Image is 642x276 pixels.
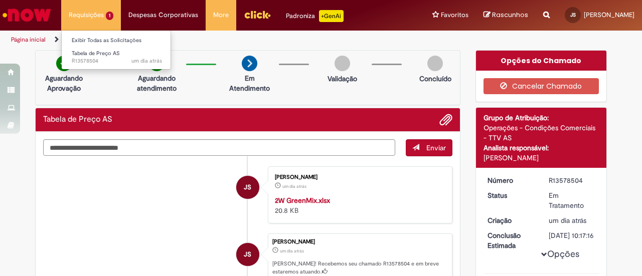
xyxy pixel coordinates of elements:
[286,10,344,22] div: Padroniza
[275,196,330,205] a: 2W GreenMix.xlsx
[11,36,46,44] a: Página inicial
[275,195,442,215] div: 20.8 KB
[62,35,172,46] a: Exibir Todas as Solicitações
[480,230,542,250] dt: Conclusão Estimada
[328,74,357,84] p: Validação
[61,30,171,70] ul: Requisições
[476,51,607,71] div: Opções do Chamado
[272,239,447,245] div: [PERSON_NAME]
[484,11,528,20] a: Rascunhos
[419,74,451,84] p: Concluído
[484,123,599,143] div: Operações - Condições Comerciais - TTV AS
[570,12,576,18] span: JS
[242,56,257,71] img: arrow-next.png
[131,57,162,65] time: 29/09/2025 17:17:13
[131,57,162,65] span: um dia atrás
[480,175,542,185] dt: Número
[549,216,586,225] span: um dia atrás
[62,48,172,67] a: Aberto R13578504 : Tabela de Preço AS
[56,56,72,71] img: check-circle-green.png
[213,10,229,20] span: More
[280,248,304,254] span: um dia atrás
[72,57,162,65] span: R13578504
[406,139,452,156] button: Enviar
[427,56,443,71] img: img-circle-grey.png
[549,175,595,185] div: R13578504
[40,73,88,93] p: Aguardando Aprovação
[72,50,120,57] span: Tabela de Preço AS
[426,143,446,152] span: Enviar
[128,10,198,20] span: Despesas Corporativas
[132,73,181,93] p: Aguardando atendimento
[225,73,274,93] p: Em Atendimento
[480,190,542,200] dt: Status
[484,143,599,153] div: Analista responsável:
[549,215,595,225] div: 29/09/2025 17:17:12
[244,7,271,22] img: click_logo_yellow_360x200.png
[43,115,112,124] h2: Tabela de Preço AS Histórico de tíquete
[549,216,586,225] time: 29/09/2025 17:17:12
[43,139,395,156] textarea: Digite sua mensagem aqui...
[236,243,259,266] div: Jose Gabriel Medeiros Souza
[69,10,104,20] span: Requisições
[584,11,634,19] span: [PERSON_NAME]
[244,242,251,266] span: JS
[441,10,468,20] span: Favoritos
[275,174,442,180] div: [PERSON_NAME]
[439,113,452,126] button: Adicionar anexos
[484,78,599,94] button: Cancelar Chamado
[549,190,595,210] div: Em Tratamento
[1,5,53,25] img: ServiceNow
[319,10,344,22] p: +GenAi
[8,31,420,49] ul: Trilhas de página
[484,153,599,163] div: [PERSON_NAME]
[236,176,259,199] div: Jose Gabriel Medeiros Souza
[282,183,306,189] span: um dia atrás
[272,260,447,275] p: [PERSON_NAME]! Recebemos seu chamado R13578504 e em breve estaremos atuando.
[492,10,528,20] span: Rascunhos
[480,215,542,225] dt: Criação
[484,113,599,123] div: Grupo de Atribuição:
[244,175,251,199] span: JS
[106,12,113,20] span: 1
[335,56,350,71] img: img-circle-grey.png
[549,230,595,240] div: [DATE] 10:17:16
